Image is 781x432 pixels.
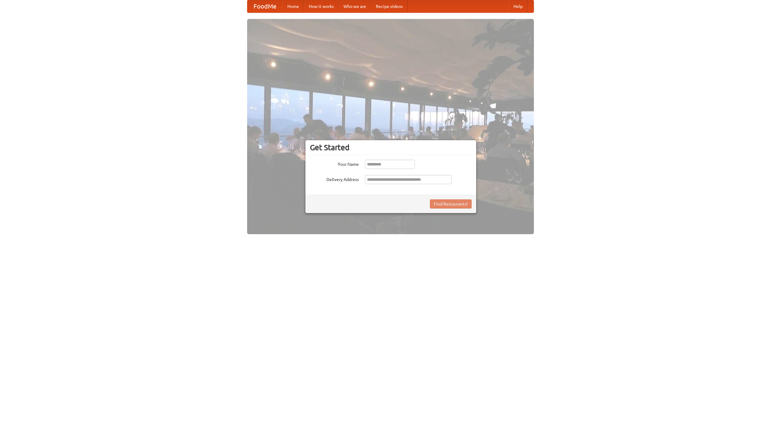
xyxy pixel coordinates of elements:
a: FoodMe [247,0,283,13]
button: Find Restaurants! [430,199,472,209]
a: Who we are [339,0,371,13]
a: Home [283,0,304,13]
a: Help [509,0,527,13]
label: Delivery Address [310,175,359,183]
h3: Get Started [310,143,472,152]
label: Your Name [310,160,359,167]
a: Recipe videos [371,0,408,13]
a: How it works [304,0,339,13]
